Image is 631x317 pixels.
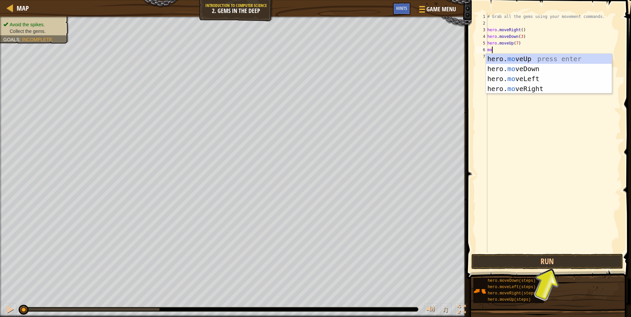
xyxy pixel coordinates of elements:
button: Toggle fullscreen [455,303,468,317]
div: 7 [476,53,487,60]
span: : [19,37,22,42]
button: Adjust volume [424,303,437,317]
span: Map [17,4,29,13]
div: 3 [476,27,487,33]
span: hero.moveRight(steps) [488,291,538,296]
a: Map [13,4,29,13]
li: Avoid the spikes. [3,21,64,28]
span: hero.moveUp(steps) [488,297,531,302]
div: 4 [476,33,487,40]
img: portrait.png [473,285,486,297]
button: ♫ [441,303,452,317]
span: Hints [396,5,407,11]
li: Collect the gems. [3,28,64,35]
button: Game Menu [414,3,460,18]
div: 6 [476,47,487,53]
span: hero.moveDown(steps) [488,278,536,283]
span: Collect the gems. [10,29,46,34]
span: hero.moveLeft(steps) [488,285,536,289]
button: Ctrl + P: Pause [3,303,17,317]
div: 1 [476,13,487,20]
button: Run [471,254,623,269]
span: Game Menu [426,5,456,14]
div: 2 [476,20,487,27]
span: Goals [3,37,19,42]
span: Incomplete [22,37,52,42]
span: Avoid the spikes. [10,22,45,27]
div: 5 [476,40,487,47]
span: ♫ [442,304,449,314]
